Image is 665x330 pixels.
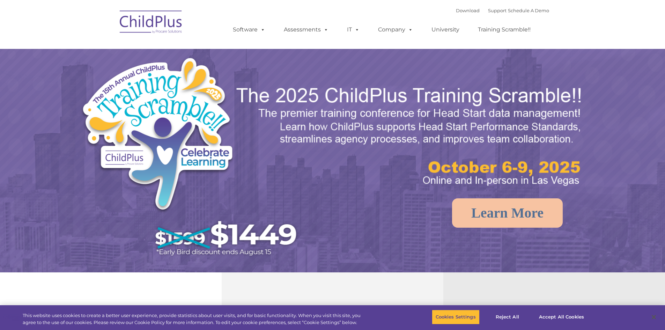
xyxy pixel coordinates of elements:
[456,8,480,13] a: Download
[456,8,549,13] font: |
[471,23,538,37] a: Training Scramble!!
[340,23,367,37] a: IT
[452,198,563,228] a: Learn More
[424,23,466,37] a: University
[226,23,272,37] a: Software
[432,310,480,324] button: Cookies Settings
[508,8,549,13] a: Schedule A Demo
[488,8,507,13] a: Support
[371,23,420,37] a: Company
[535,310,588,324] button: Accept All Cookies
[277,23,335,37] a: Assessments
[116,6,186,41] img: ChildPlus by Procare Solutions
[23,312,366,326] div: This website uses cookies to create a better user experience, provide statistics about user visit...
[486,310,529,324] button: Reject All
[646,309,662,325] button: Close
